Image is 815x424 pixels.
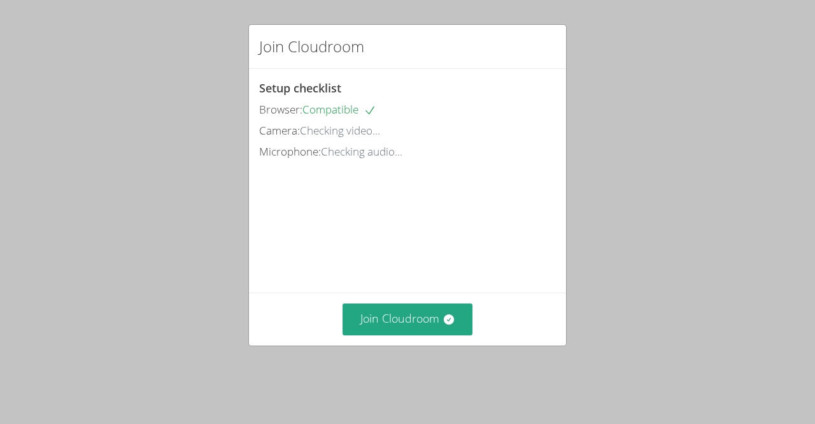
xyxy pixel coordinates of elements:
[343,303,473,335] button: Join Cloudroom
[259,35,364,58] h2: Join Cloudroom
[300,123,380,138] span: Checking video...
[321,144,402,159] span: Checking audio...
[259,80,341,96] span: Setup checklist
[302,102,376,117] span: Compatible
[259,102,302,117] span: Browser:
[259,123,300,138] span: Camera:
[259,144,321,159] span: Microphone:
